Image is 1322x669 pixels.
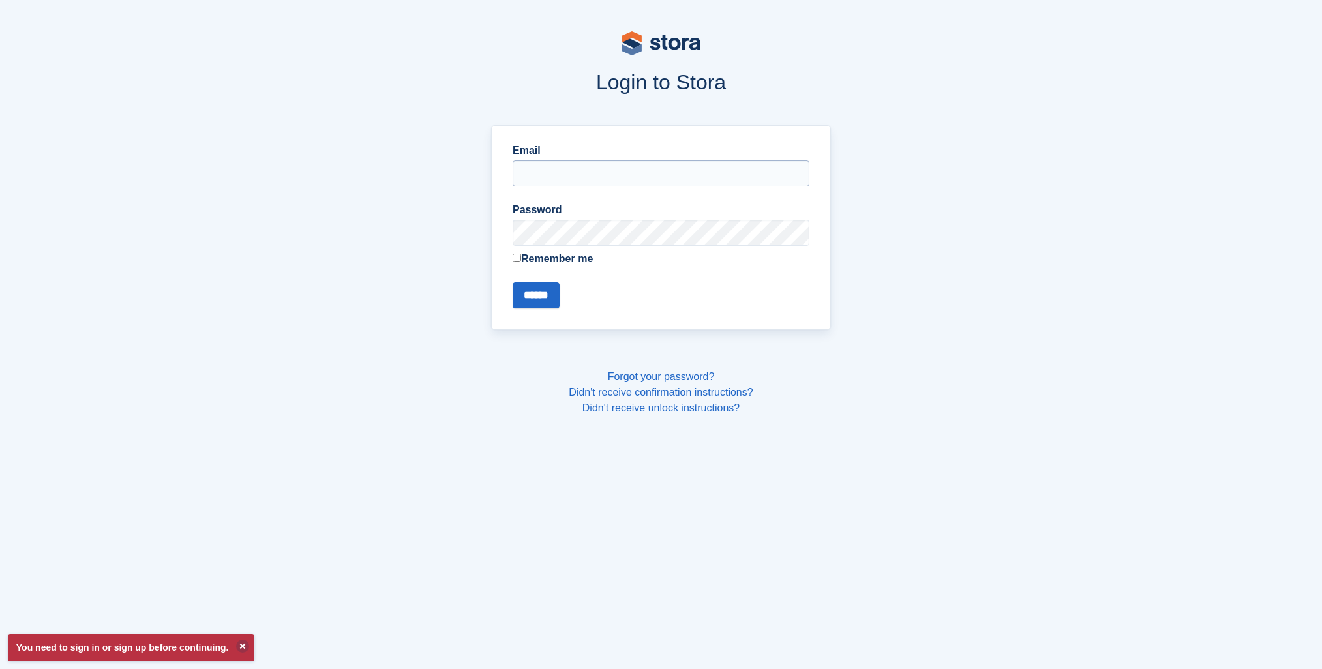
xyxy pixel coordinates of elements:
[622,31,700,55] img: stora-logo-53a41332b3708ae10de48c4981b4e9114cc0af31d8433b30ea865607fb682f29.svg
[8,634,254,661] p: You need to sign in or sign up before continuing.
[569,387,753,398] a: Didn't receive confirmation instructions?
[513,143,809,158] label: Email
[513,254,521,262] input: Remember me
[608,371,715,382] a: Forgot your password?
[243,70,1080,94] h1: Login to Stora
[582,402,740,413] a: Didn't receive unlock instructions?
[513,202,809,218] label: Password
[513,251,809,267] label: Remember me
